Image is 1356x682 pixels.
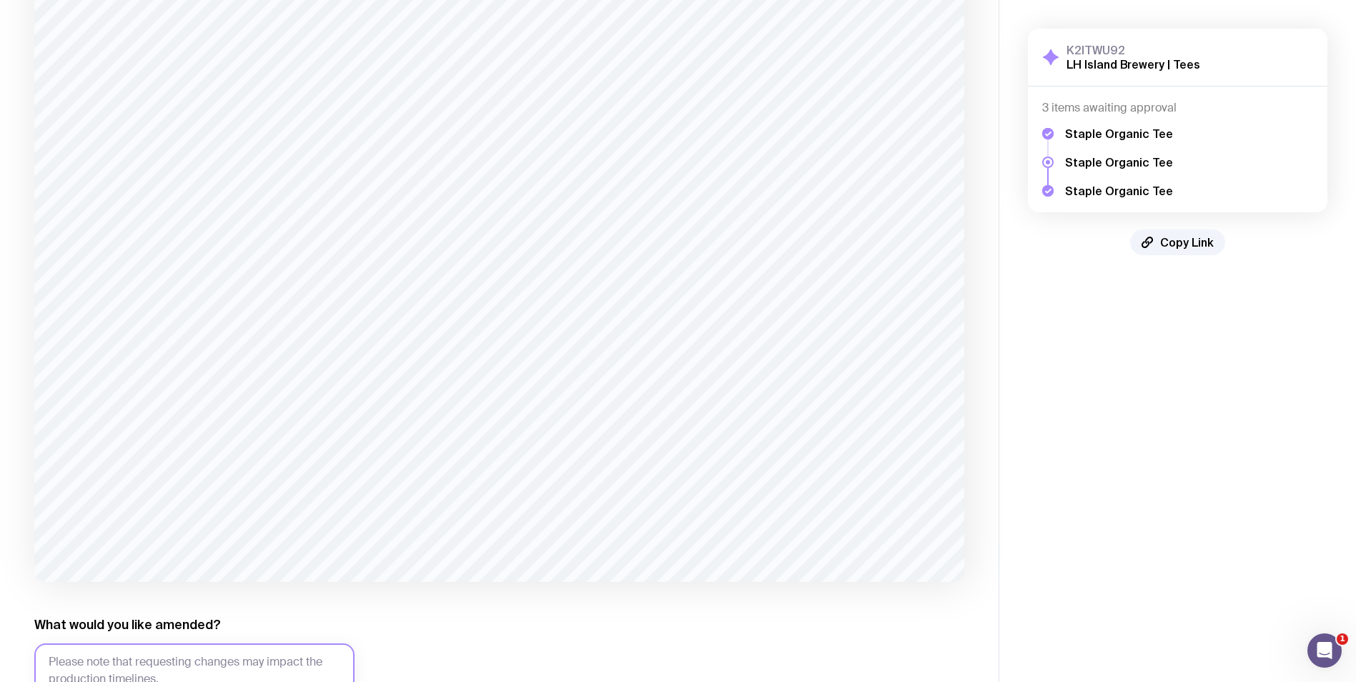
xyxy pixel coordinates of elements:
h5: Staple Organic Tee [1065,155,1173,169]
h2: LH Island Brewery | Tees [1067,57,1200,71]
span: Copy Link [1160,235,1214,249]
span: 1 [1337,633,1348,645]
iframe: Intercom live chat [1307,633,1342,668]
h4: 3 items awaiting approval [1042,101,1313,115]
label: What would you like amended? [34,616,221,633]
h5: Staple Organic Tee [1065,127,1173,141]
h5: Staple Organic Tee [1065,184,1173,198]
button: Copy Link [1130,229,1225,255]
h3: K2ITWU92 [1067,43,1200,57]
